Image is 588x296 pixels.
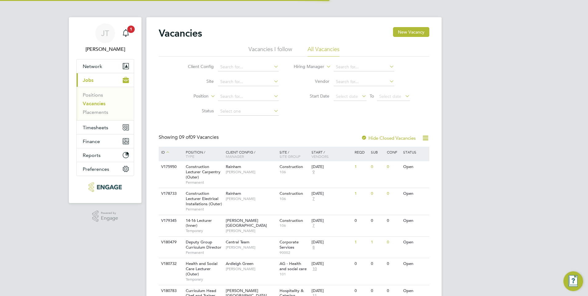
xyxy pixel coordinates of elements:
h2: Vacancies [159,27,202,39]
span: James Tarling [76,46,134,53]
div: V175950 [160,161,181,173]
div: Jobs [77,87,134,120]
input: Search for... [218,92,279,101]
label: Hiring Manager [289,64,324,70]
span: [PERSON_NAME] [226,245,276,250]
span: [PERSON_NAME] [226,196,276,201]
a: Vacancies [83,101,105,106]
div: 0 [369,258,385,270]
span: Select date [336,94,358,99]
div: 0 [385,161,401,173]
span: [PERSON_NAME] [226,266,276,271]
a: Powered byEngage [92,210,118,222]
button: New Vacancy [393,27,429,37]
div: Status [402,147,428,157]
div: 1 [353,188,369,199]
div: 0 [385,188,401,199]
button: Reports [77,148,134,162]
span: Permanent [186,180,223,185]
span: Construction [280,164,303,169]
img: provision-recruitment-logo-retina.png [89,182,121,192]
div: Sub [369,147,385,157]
span: Jobs [83,77,93,83]
label: Site [178,78,214,84]
a: JT[PERSON_NAME] [76,23,134,53]
div: V180732 [160,258,181,270]
label: Hide Closed Vacancies [361,135,416,141]
span: To [368,92,376,100]
span: Reports [83,152,101,158]
span: Temporary [186,277,223,282]
div: Open [402,215,428,226]
span: Construction [280,191,303,196]
label: Status [178,108,214,114]
div: 1 [369,237,385,248]
span: Site Group [280,154,300,159]
span: Construction Lecturer Carpentry (Outer) [186,164,220,180]
span: Corporate Services [280,239,299,250]
span: 7 [312,223,316,228]
span: 7 [312,196,316,202]
div: Client Config / [224,147,278,162]
div: Start / [310,147,353,162]
div: [DATE] [312,191,352,196]
nav: Main navigation [69,17,141,203]
span: Engage [101,216,118,221]
div: [DATE] [312,288,352,294]
div: ID [160,147,181,158]
span: Construction [280,218,303,223]
li: Vacancies I follow [248,46,292,57]
span: Type [186,154,194,159]
span: Temporary [186,228,223,233]
button: Jobs [77,73,134,87]
span: Permanent [186,250,223,255]
span: [PERSON_NAME] [226,170,276,174]
input: Search for... [218,63,279,71]
span: Network [83,63,102,69]
div: Reqd [353,147,369,157]
a: Positions [83,92,103,98]
input: Select one [218,107,279,116]
span: AG - Health and social care [280,261,307,271]
input: Search for... [334,63,394,71]
div: V179345 [160,215,181,226]
span: JT [101,29,109,37]
button: Finance [77,134,134,148]
div: Conf [385,147,401,157]
a: Go to home page [76,182,134,192]
span: 101 [280,272,309,277]
span: 09 Vacancies [179,134,219,140]
button: Engage Resource Center [563,271,583,291]
input: Search for... [218,78,279,86]
button: Preferences [77,162,134,176]
div: 0 [369,188,385,199]
div: V178733 [160,188,181,199]
span: Rainham [226,164,241,169]
div: [DATE] [312,218,352,223]
li: All Vacancies [308,46,340,57]
span: Timesheets [83,125,108,130]
a: 1 [120,23,132,43]
span: Vendors [312,154,329,159]
span: Deputy Group Curriculum Director [186,239,221,250]
div: Open [402,258,428,270]
div: V180479 [160,237,181,248]
span: Preferences [83,166,109,172]
div: [DATE] [312,164,352,170]
span: 09 of [179,134,190,140]
div: 0 [353,258,369,270]
input: Search for... [334,78,394,86]
span: Construction Lecturer Electrical Installations (Outer) [186,191,222,206]
span: [PERSON_NAME] [226,228,276,233]
a: Placements [83,109,108,115]
div: Open [402,161,428,173]
div: [DATE] [312,240,352,245]
span: Rainham [226,191,241,196]
div: 0 [385,258,401,270]
span: Powered by [101,210,118,216]
div: 0 [353,215,369,226]
span: Permanent [186,207,223,212]
div: Position / [181,147,224,162]
div: Showing [159,134,220,141]
button: Timesheets [77,121,134,134]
